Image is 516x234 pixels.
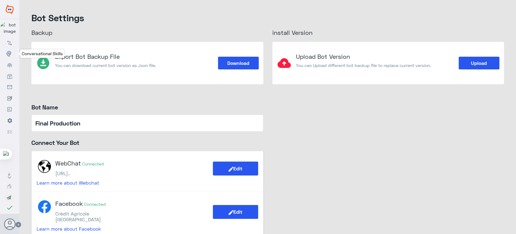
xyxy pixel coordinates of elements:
h2: Connect Your Bot [31,139,263,146]
span: Edit [229,165,242,171]
h3: Backup [31,25,263,40]
i: check [6,204,13,211]
p: Crédit Agricole [GEOGRAPHIC_DATA] [55,211,125,222]
p: [URL].. [55,170,104,176]
h4: WebChat [55,160,104,167]
span: Conversational Skills [22,51,63,56]
small: Connected [84,202,106,207]
small: Connected [82,161,104,166]
button: Avatar [4,218,15,230]
button: Edit [213,205,258,219]
h3: Export Bot Backup File [55,53,156,60]
h3: Upload Bot Version [296,53,431,60]
button: Edit [213,162,258,175]
p: You can Upload different bot backup file to replace current version. [296,62,431,69]
label: Bot Name [31,102,263,112]
button: Upload [459,57,499,69]
img: Widebot Logo [6,5,14,14]
h4: Bot Settings [31,12,504,23]
span: Edit [229,209,242,215]
a: Learn more about Webchat [37,180,99,186]
p: You can download current bot version as Json file. [55,62,156,69]
h3: install Version [272,25,504,40]
a: Learn more about Facebook [37,226,101,232]
h4: Facebook [55,200,125,208]
input: Final Production [31,115,263,132]
button: Download [218,57,259,69]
